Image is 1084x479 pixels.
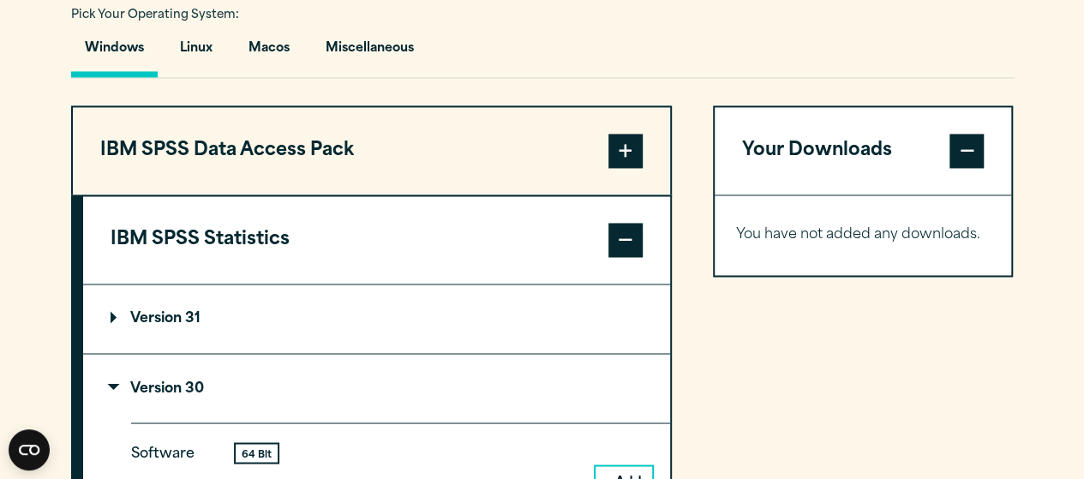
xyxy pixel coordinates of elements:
[312,28,428,77] button: Miscellaneous
[71,9,239,21] span: Pick Your Operating System:
[166,28,226,77] button: Linux
[235,28,303,77] button: Macos
[715,195,1012,275] div: Your Downloads
[73,107,670,195] button: IBM SPSS Data Access Pack
[83,354,670,422] summary: Version 30
[111,381,204,395] p: Version 30
[83,196,670,284] button: IBM SPSS Statistics
[9,429,50,470] button: Open CMP widget
[71,28,158,77] button: Windows
[111,312,201,326] p: Version 31
[83,284,670,353] summary: Version 31
[736,223,991,248] p: You have not added any downloads.
[236,444,278,462] div: 64 Bit
[715,107,1012,195] button: Your Downloads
